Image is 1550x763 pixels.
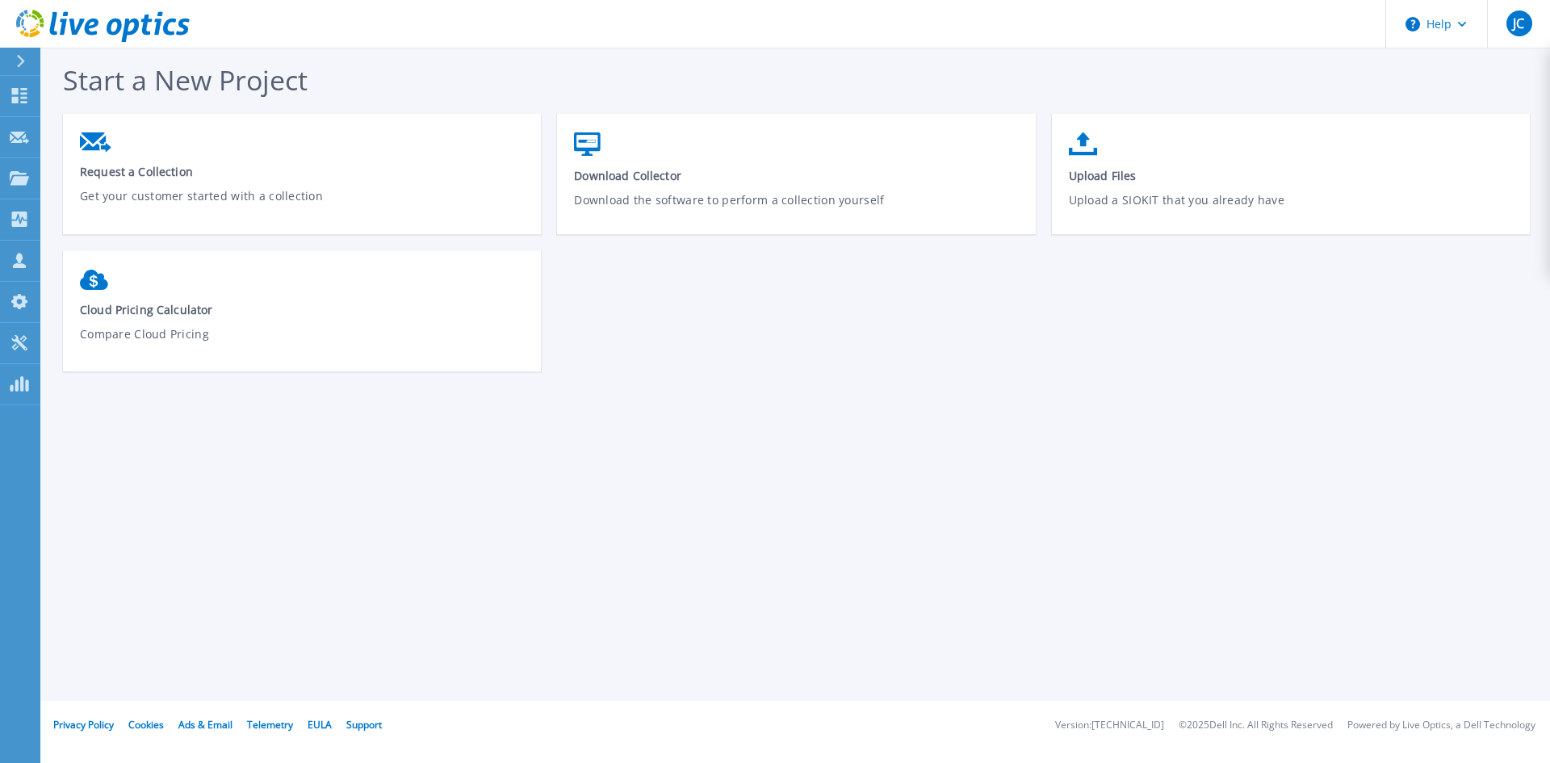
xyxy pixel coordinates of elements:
a: Telemetry [247,718,293,732]
span: JC [1513,17,1524,30]
p: Download the software to perform a collection yourself [574,191,1019,228]
li: Powered by Live Optics, a Dell Technology [1347,720,1535,731]
a: Download CollectorDownload the software to perform a collection yourself [557,124,1035,240]
a: Privacy Policy [53,718,114,732]
a: Upload FilesUpload a SIOKIT that you already have [1052,124,1530,240]
span: Download Collector [574,168,1019,183]
span: Cloud Pricing Calculator [80,302,525,317]
span: Start a New Project [63,61,308,99]
li: Version: [TECHNICAL_ID] [1055,720,1164,731]
p: Get your customer started with a collection [80,187,525,224]
p: Compare Cloud Pricing [80,325,525,363]
a: Ads & Email [178,718,232,732]
p: Upload a SIOKIT that you already have [1069,191,1514,228]
a: Cloud Pricing CalculatorCompare Cloud Pricing [63,262,541,375]
a: Support [346,718,382,732]
span: Upload Files [1069,168,1514,183]
a: Cookies [128,718,164,732]
a: Request a CollectionGet your customer started with a collection [63,124,541,236]
span: Request a Collection [80,164,525,179]
a: EULA [308,718,332,732]
li: © 2025 Dell Inc. All Rights Reserved [1179,720,1333,731]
